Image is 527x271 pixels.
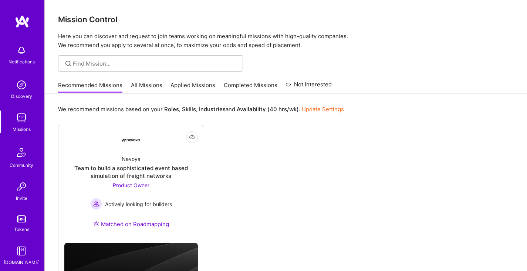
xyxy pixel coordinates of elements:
h3: Mission Control [58,15,514,24]
span: Actively looking for builders [105,200,172,208]
a: Applied Missions [170,81,215,93]
img: logo [15,15,30,28]
img: discovery [14,77,29,92]
div: Team to build a sophisticated event based simulation of freight networks [64,164,198,180]
b: Skills [182,106,196,113]
a: Recommended Missions [58,81,122,93]
div: Discovery [11,92,32,100]
span: Product Owner [113,182,149,188]
b: Availability (40 hrs/wk) [237,106,299,113]
a: All Missions [131,81,162,93]
p: Here you can discover and request to join teams working on meaningful missions with high-quality ... [58,32,514,50]
img: teamwork [14,110,29,125]
div: Nevoya [122,155,141,163]
div: Community [10,161,33,169]
img: guide book [14,244,29,258]
input: Find Mission... [73,60,237,67]
div: Matched on Roadmapping [93,220,169,228]
img: Invite [14,179,29,194]
div: Invite [16,194,27,202]
img: tokens [17,215,26,222]
div: [DOMAIN_NAME] [4,258,40,266]
img: Community [13,143,30,161]
b: Roles [164,106,179,113]
div: Tokens [14,225,29,233]
img: Ateam Purple Icon [93,221,99,227]
a: Completed Missions [224,81,277,93]
img: bell [14,43,29,58]
i: icon EyeClosed [189,134,195,140]
div: Notifications [9,58,35,66]
b: Industries [199,106,226,113]
a: Company LogoNevoyaTeam to build a sophisticated event based simulation of freight networksProduct... [64,131,198,237]
a: Not Interested [286,80,332,93]
p: We recommend missions based on your , , and . [58,105,344,113]
i: icon SearchGrey [64,59,72,68]
img: Company Logo [122,139,140,142]
div: Missions [13,125,31,133]
a: Update Settings [302,106,344,113]
img: Actively looking for builders [90,198,102,210]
